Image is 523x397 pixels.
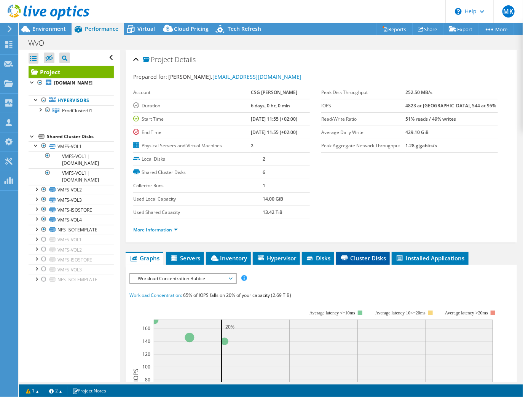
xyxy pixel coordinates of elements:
b: CSG [PERSON_NAME] [251,89,297,96]
h1: WvO [25,39,56,47]
text: 20% [225,324,234,330]
a: Export [443,23,478,35]
span: Cloud Pricing [174,25,209,32]
b: 6 days, 0 hr, 0 min [251,102,290,109]
label: Start Time [133,115,251,123]
span: Servers [170,254,200,262]
b: 2 [251,142,254,149]
a: Project [29,66,114,78]
b: 4823 at [GEOGRAPHIC_DATA], 544 at 95% [405,102,496,109]
label: Peak Aggregate Network Throughput [321,142,405,150]
b: 14.00 GiB [263,196,283,202]
a: Reports [376,23,413,35]
text: IOPS [132,368,140,382]
span: 65% of IOPS falls on 20% of your capacity (2.69 TiB) [183,292,291,298]
b: [DOMAIN_NAME] [54,80,92,86]
text: 80 [145,376,150,383]
a: VMFS-VOL4 [29,215,114,225]
svg: \n [455,8,462,15]
b: 429.10 GiB [405,129,429,136]
span: Environment [32,25,66,32]
span: Hypervisor [257,254,296,262]
span: Performance [85,25,118,32]
b: [DATE] 11:55 (+02:00) [251,116,297,122]
text: 100 [142,364,150,370]
span: Project [143,56,173,64]
label: Shared Cluster Disks [133,169,263,176]
a: VMFS-ISOSTORE [29,205,114,215]
a: VMFS-VOL1 [29,141,114,151]
label: Prepared for: [133,73,167,80]
tspan: Average latency 10<=20ms [375,310,426,316]
text: Average latency >20ms [445,310,488,316]
a: ProdCluster01 [29,105,114,115]
a: VMFS-ISOSTORE [29,255,114,265]
b: 51% reads / 49% writes [405,116,456,122]
a: 2 [44,386,67,395]
a: Hypervisors [29,96,114,105]
label: Duration [133,102,251,110]
span: Tech Refresh [228,25,261,32]
a: Project Notes [67,386,112,395]
span: Inventory [210,254,247,262]
a: VMFS-VOL1 | [DOMAIN_NAME] [29,168,114,185]
a: VMFS-VOL2 [29,185,114,195]
span: Graphs [129,254,159,262]
label: Used Shared Capacity [133,209,263,216]
span: Disks [306,254,330,262]
span: Cluster Disks [340,254,386,262]
label: Local Disks [133,155,263,163]
span: ProdCluster01 [62,107,92,114]
b: 1 [263,182,265,189]
span: [PERSON_NAME], [168,73,301,80]
b: 252.50 MB/s [405,89,432,96]
a: NFS-ISOTEMPLATE [29,225,114,235]
span: Workload Concentration Bubble [134,274,232,283]
text: 160 [142,325,150,332]
a: VMFS-VOL2 [29,245,114,255]
label: Collector Runs [133,182,263,190]
label: End Time [133,129,251,136]
span: Details [175,55,196,64]
div: Shared Cluster Disks [47,132,114,141]
label: Peak Disk Throughput [321,89,405,96]
label: IOPS [321,102,405,110]
a: More Information [133,226,178,233]
a: VMFS-VOL3 [29,195,114,205]
a: [DOMAIN_NAME] [29,78,114,88]
label: Used Local Capacity [133,195,263,203]
text: 140 [142,338,150,344]
span: Workload Concentration: [129,292,182,298]
b: 1.28 gigabits/s [405,142,437,149]
a: Share [412,23,443,35]
b: [DATE] 11:55 (+02:00) [251,129,297,136]
b: 6 [263,169,265,175]
b: 2 [263,156,265,162]
a: VMFS-VOL3 [29,265,114,274]
tspan: Average latency <=10ms [309,310,355,316]
text: 120 [142,351,150,357]
b: 13.42 TiB [263,209,282,215]
a: VMFS-VOL1 | [DOMAIN_NAME] [29,151,114,168]
a: VMFS-VOL1 [29,235,114,245]
span: Installed Applications [395,254,465,262]
label: Average Daily Write [321,129,405,136]
a: 1 [21,386,44,395]
label: Account [133,89,251,96]
a: [EMAIL_ADDRESS][DOMAIN_NAME] [212,73,301,80]
label: Physical Servers and Virtual Machines [133,142,251,150]
a: More [478,23,513,35]
span: Virtual [137,25,155,32]
label: Read/Write Ratio [321,115,405,123]
a: NFS-ISOTEMPLATE [29,275,114,285]
span: MK [502,5,515,18]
